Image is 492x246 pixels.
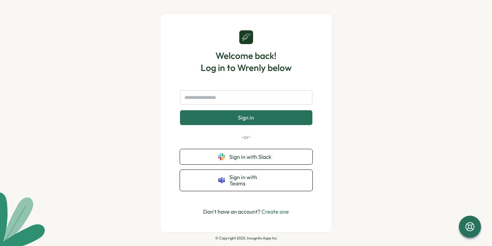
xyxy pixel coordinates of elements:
span: Sign in [238,114,254,121]
h1: Welcome back! Log in to Wrenly below [201,50,292,74]
button: Sign in with Teams [180,170,312,191]
p: Don't have an account? [203,207,289,216]
span: Sign in with Slack [229,154,274,160]
p: © Copyright 2025, Incognito Apps Inc [215,236,277,240]
button: Sign in with Slack [180,149,312,164]
span: Sign in with Teams [229,174,274,187]
button: Sign in [180,110,312,125]
a: Create one [261,208,289,215]
p: -or- [180,133,312,141]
